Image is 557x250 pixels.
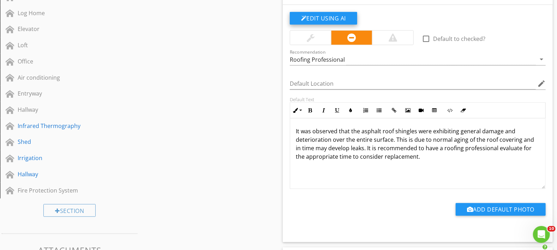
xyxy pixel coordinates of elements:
[18,57,106,66] div: Office
[290,78,536,90] input: Default Location
[18,41,106,49] div: Loft
[290,56,345,63] div: Roofing Professional
[18,105,106,114] div: Hallway
[18,89,106,98] div: Entryway
[456,203,546,216] button: Add Default Photo
[18,170,106,178] div: Hallway
[43,204,96,217] div: Section
[433,35,486,42] label: Default to checked?
[290,97,546,102] div: Default Text
[18,25,106,33] div: Elevator
[537,55,546,63] i: arrow_drop_down
[296,127,540,161] p: It was observed that the asphalt roof shingles were exhibiting general damage and deterioration o...
[18,186,106,195] div: Fire Protection System
[18,73,106,82] div: Air conditioning
[18,9,106,17] div: Log Home
[290,12,357,25] button: Edit Using AI
[317,104,330,117] button: Italic (Ctrl+I)
[388,104,401,117] button: Insert Link (Ctrl+K)
[290,104,304,117] button: Inline Style
[18,122,106,130] div: Infrared Thermography
[533,226,550,243] iframe: Intercom live chat
[443,104,456,117] button: Code View
[330,104,344,117] button: Underline (Ctrl+U)
[304,104,317,117] button: Bold (Ctrl+B)
[414,104,428,117] button: Insert Video
[401,104,414,117] button: Insert Image (Ctrl+P)
[537,79,546,88] i: edit
[428,104,441,117] button: Insert Table
[344,104,357,117] button: Colors
[547,226,556,232] span: 10
[18,154,106,162] div: Irrigation
[18,138,106,146] div: Shed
